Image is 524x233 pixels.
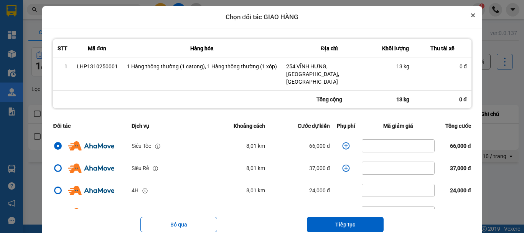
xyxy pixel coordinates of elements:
td: 24,000 đ [267,179,332,202]
img: Ahamove [68,141,114,150]
span: 66,000 đ [450,143,471,149]
button: Close [468,11,478,20]
td: 37,000 đ [267,157,332,179]
div: Siêu Tốc [132,142,151,150]
div: 1 Hàng thông thường (1 catong), 1 Hàng thông thường (1 xốp) [127,63,277,70]
img: Ahamove [68,164,114,173]
div: 13 kg [377,91,414,108]
div: 0 đ [414,91,471,108]
div: 0 đ [419,63,467,70]
td: 66,000 đ [267,135,332,157]
button: Bỏ qua [140,217,217,232]
td: 8,01 km [204,157,267,179]
th: Mã giảm giá [359,117,437,135]
th: Dịch vụ [129,117,204,135]
td: 8,01 km [204,179,267,202]
th: Tổng cước [437,117,473,135]
th: Đối tác [51,117,129,135]
div: Khối lượng [382,44,409,53]
div: STT [58,44,68,53]
img: Ahamove [68,208,114,217]
div: Tổng cộng [282,91,377,108]
div: 1 [58,63,68,70]
span: 37,000 đ [450,165,471,171]
div: Hàng hóa [127,44,277,53]
div: 254 VĨNH HƯNG, [GEOGRAPHIC_DATA], [GEOGRAPHIC_DATA] [286,63,373,86]
div: 13 kg [382,63,409,70]
td: 8,01 km [204,135,267,157]
div: LHP1310250001 [77,63,118,70]
th: Khoảng cách [204,117,267,135]
td: 37,000 đ [267,202,332,224]
div: Mã đơn [77,44,118,53]
th: Cước dự kiến [267,117,332,135]
div: 4H [132,186,138,195]
img: Ahamove [68,186,114,195]
td: 8,01 km [204,202,267,224]
div: Địa chỉ [286,44,373,53]
button: Tiếp tục [307,217,384,232]
div: 2H [132,208,138,217]
th: Phụ phí [332,117,360,135]
div: Thu tài xế [419,44,467,53]
div: Siêu Rẻ [132,164,149,172]
div: Chọn đối tác GIAO HÀNG [42,6,482,28]
span: 24,000 đ [450,187,471,193]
